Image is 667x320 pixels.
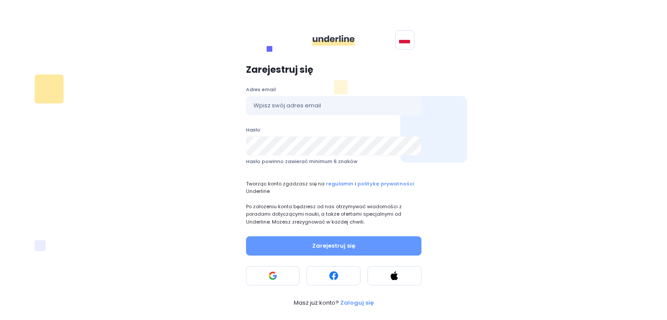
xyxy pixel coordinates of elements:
[340,299,374,307] p: Zaloguj się
[246,64,421,75] p: Zarejestruj się
[246,96,421,115] input: Wpisz swój adres email
[246,180,421,195] span: Tworząc konto zgadzasz się na i Underline
[246,299,421,307] a: Masz już konto? Zaloguj się
[312,35,355,46] img: ddgMu+Zv+CXDCfumCWfsmuPlDdRfDDxAd9LAAAAAAElFTkSuQmCC
[294,299,340,307] span: Masz już konto?
[399,36,410,43] img: svg+xml;base64,PHN2ZyB4bWxucz0iaHR0cDovL3d3dy53My5vcmcvMjAwMC9zdmciIGlkPSJGbGFnIG9mIFBvbGFuZCIgdm...
[246,126,421,134] label: Hasło
[246,85,421,94] label: Adres email
[246,203,421,225] p: Po założeniu konta będziesz od nas otrzymywać wiadomości z poradami dotyczącymi nauki, a także of...
[246,236,421,256] button: Zarejestruj się
[246,158,357,165] span: Hasło powinno zawierać minimum 6 znaków
[325,180,353,187] a: regulamin
[357,180,414,187] a: politykę prywatności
